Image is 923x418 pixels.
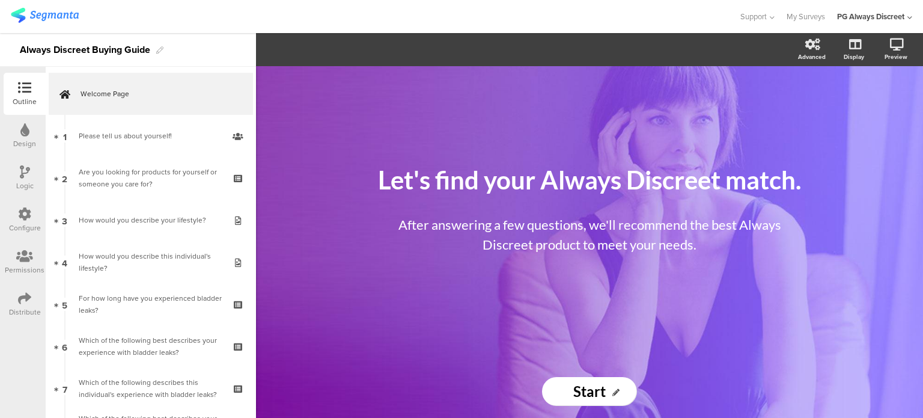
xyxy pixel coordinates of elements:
[49,241,253,283] a: 4 How would you describe this individual's lifestyle?
[79,377,222,401] div: Which of the following describes this individual's experience with bladder leaks?
[79,334,222,358] div: Which of the following best describes your experience with bladder leaks?
[62,298,67,311] span: 5
[837,11,904,22] div: PG Always Discreet
[49,115,253,157] a: 1 Please tell us about yourself!
[62,214,67,227] span: 3
[81,88,234,100] span: Welcome Page
[13,138,36,149] div: Design
[9,307,41,318] div: Distribute
[62,171,67,185] span: 2
[740,11,767,22] span: Support
[11,8,79,23] img: segmanta logo
[79,214,222,226] div: How would you describe your lifestyle?
[79,292,222,316] div: For how long have you experienced bladder leaks?
[844,52,864,61] div: Display
[62,340,67,353] span: 6
[20,40,150,60] div: Always Discreet Buying Guide
[49,325,253,367] a: 6 Which of the following best describes your experience with bladder leaks?
[49,367,253,410] a: 7 Which of the following describes this individual's experience with bladder leaks?
[542,377,637,406] input: Start
[79,250,222,274] div: How would you describe this individual's lifestyle?
[379,215,800,254] p: After answering a few questions, we'll recommend the best Always Discreet product to meet your ne...
[79,130,222,142] div: Please tell us about yourself!
[62,256,67,269] span: 4
[62,382,67,395] span: 7
[9,223,41,233] div: Configure
[16,180,34,191] div: Logic
[79,166,222,190] div: Are you looking for products for yourself or someone you care for?
[49,199,253,241] a: 3 How would you describe your lifestyle?
[13,96,37,107] div: Outline
[49,73,253,115] a: Welcome Page
[378,165,801,195] span: Let's find your Always Discreet match.
[63,129,67,143] span: 1
[885,52,907,61] div: Preview
[49,283,253,325] a: 5 For how long have you experienced bladder leaks?
[49,157,253,199] a: 2 Are you looking for products for yourself or someone you care for?
[5,265,44,275] div: Permissions
[798,52,826,61] div: Advanced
